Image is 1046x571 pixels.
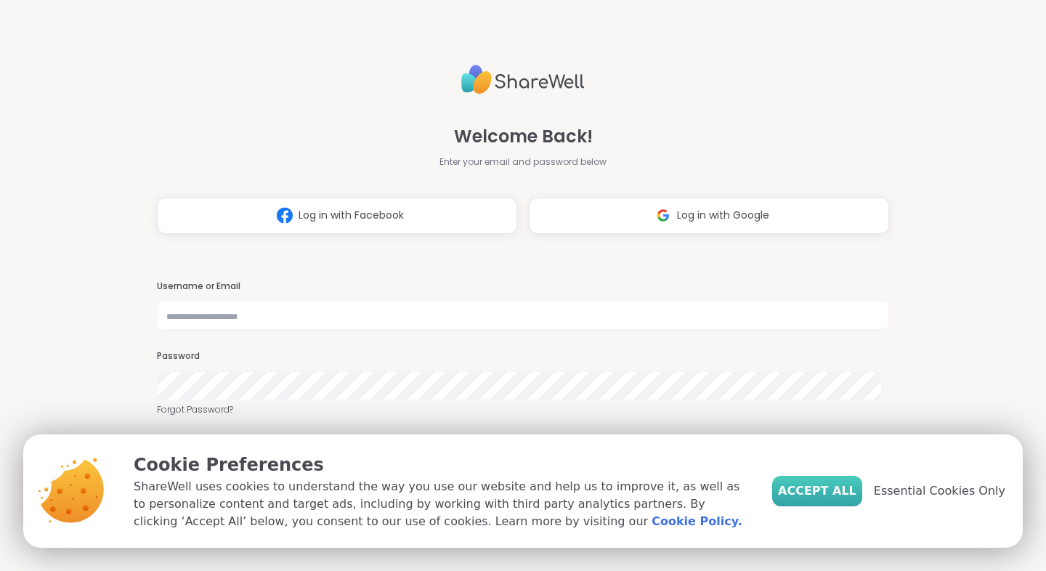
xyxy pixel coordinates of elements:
span: Essential Cookies Only [874,482,1005,500]
span: Welcome Back! [454,123,593,150]
p: Cookie Preferences [134,452,749,478]
button: Accept All [772,476,862,506]
span: Enter your email and password below [439,155,607,169]
img: ShareWell Logo [461,59,585,100]
a: Cookie Policy. [652,513,742,530]
a: Forgot Password? [157,403,889,416]
span: Accept All [778,482,856,500]
h3: Password [157,350,889,363]
button: Log in with Facebook [157,198,517,234]
img: ShareWell Logomark [271,202,299,229]
button: Log in with Google [529,198,889,234]
span: Log in with Google [677,208,769,223]
span: Log in with Facebook [299,208,404,223]
h3: Username or Email [157,280,889,293]
img: ShareWell Logomark [649,202,677,229]
p: ShareWell uses cookies to understand the way you use our website and help us to improve it, as we... [134,478,749,530]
